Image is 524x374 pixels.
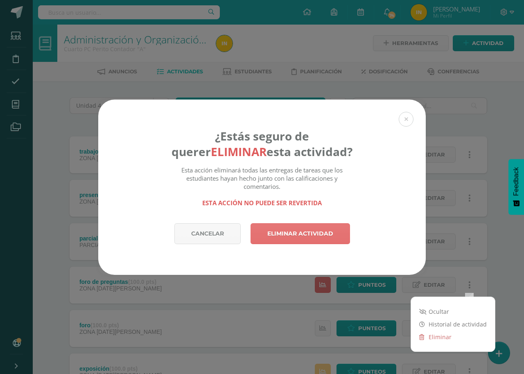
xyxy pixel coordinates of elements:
[513,167,520,196] span: Feedback
[172,166,353,207] div: Esta acción eliminará todas las entregas de tareas que los estudiantes hayan hecho junto con las ...
[174,223,241,244] a: Cancelar
[251,223,350,244] a: Eliminar actividad
[508,159,524,215] button: Feedback - Mostrar encuesta
[411,331,495,343] a: Eliminar
[399,112,413,127] button: Close (Esc)
[202,199,322,207] strong: Esta acción no puede ser revertida
[411,305,495,318] a: Ocultar
[211,144,267,159] strong: eliminar
[172,128,353,159] h4: ¿Estás seguro de querer esta actividad?
[411,318,495,331] a: Historial de actividad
